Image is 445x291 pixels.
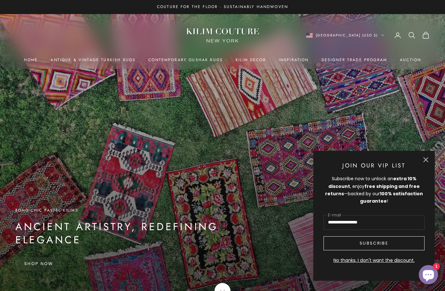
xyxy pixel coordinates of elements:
a: Auction [400,57,421,63]
p: Ancient Artistry, Redefining Elegance [15,220,265,247]
a: Antique & Vintage Turkish Rugs [51,57,136,63]
a: Home [24,57,38,63]
nav: Secondary navigation [306,31,430,39]
inbox-online-store-chat: Shopify online store chat [417,265,440,286]
strong: extra 10% discount [328,175,417,189]
summary: Kilim Decor [236,57,266,63]
a: Contemporary Oushak Rugs [148,57,223,63]
p: Couture for the Floor · Sustainably Handwoven [157,4,288,10]
span: [GEOGRAPHIC_DATA] (USD $) [316,32,378,38]
button: Change country or currency [306,32,385,38]
strong: free shipping and free returns [325,183,420,197]
a: Inspiration [279,57,309,63]
strong: 100% satisfaction guarantee [360,190,423,204]
nav: Primary navigation [15,57,430,63]
a: Designer Trade Program [322,57,387,63]
p: Boho-Chic Pastel Kilims [15,207,265,214]
newsletter-popup: Newsletter popup [313,151,435,281]
button: Subscribe [324,236,425,250]
img: United States [306,33,313,38]
div: Subscribe now to unlock an , enjoy —backed by our ! [324,175,425,205]
button: No thanks, I don't want the discount. [324,257,425,264]
a: Shop Now [15,257,62,271]
p: Join Our VIP List [324,161,425,170]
